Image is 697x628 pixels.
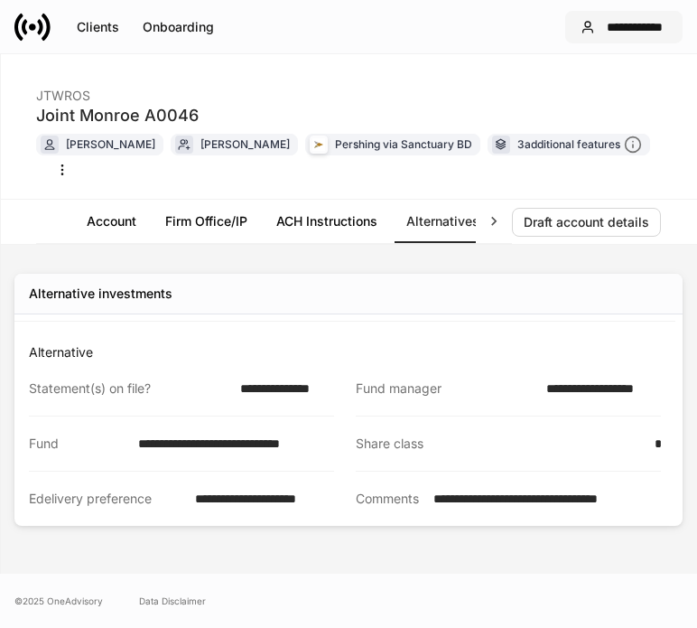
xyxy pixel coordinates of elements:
[36,76,199,105] div: JTWROS
[356,435,644,453] div: Share class
[131,13,226,42] button: Onboarding
[262,200,392,243] a: ACH Instructions
[65,13,131,42] button: Clients
[356,380,535,398] div: Fund manager
[139,594,206,608] a: Data Disclaimer
[151,200,262,243] a: Firm Office/IP
[392,200,590,243] a: Alternatives held in account
[14,594,103,608] span: © 2025 OneAdvisory
[29,380,229,398] div: Statement(s) on file?
[29,285,172,303] div: Alternative investments
[356,490,423,508] div: Comments
[524,216,649,229] div: Draft account details
[29,343,675,361] p: Alternative
[36,105,199,127] div: Joint Monroe A0046
[29,435,127,453] div: Fund
[29,490,184,508] div: Edelivery preference
[72,200,151,243] a: Account
[200,136,290,153] div: [PERSON_NAME]
[66,136,155,153] div: [PERSON_NAME]
[335,136,472,153] div: Pershing via Sanctuary BD
[512,208,661,237] button: Draft account details
[77,21,119,33] div: Clients
[143,21,214,33] div: Onboarding
[517,136,642,155] div: 3 additional features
